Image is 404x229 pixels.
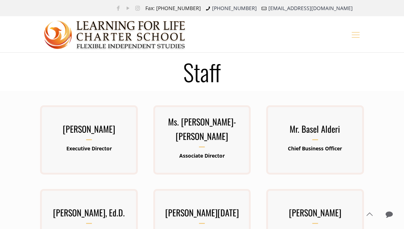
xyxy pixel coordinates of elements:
a: Back to top icon [362,207,377,222]
h3: [PERSON_NAME], Ed.D. [40,205,138,224]
h3: [PERSON_NAME][DATE] [153,205,251,224]
i: mail [260,5,268,12]
b: Executive Director [66,145,112,152]
h3: Mr. Basel Alderi [266,122,364,140]
a: mobile menu [350,28,362,40]
a: [PHONE_NUMBER] [212,5,257,12]
b: Associate Director [179,152,225,159]
h3: Ms. [PERSON_NAME]-[PERSON_NAME] [153,114,251,147]
a: Facebook icon [114,4,122,12]
i: phone [205,5,212,12]
a: Learning for Life Charter School [44,16,186,52]
a: [EMAIL_ADDRESS][DOMAIN_NAME] [268,5,353,12]
b: Chief Business Officer [288,145,342,152]
a: Instagram icon [134,4,141,12]
h3: [PERSON_NAME] [40,122,138,140]
h3: [PERSON_NAME] [266,205,364,224]
h1: Staff [32,60,372,83]
img: Staff [44,17,186,53]
a: YouTube icon [124,4,132,12]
